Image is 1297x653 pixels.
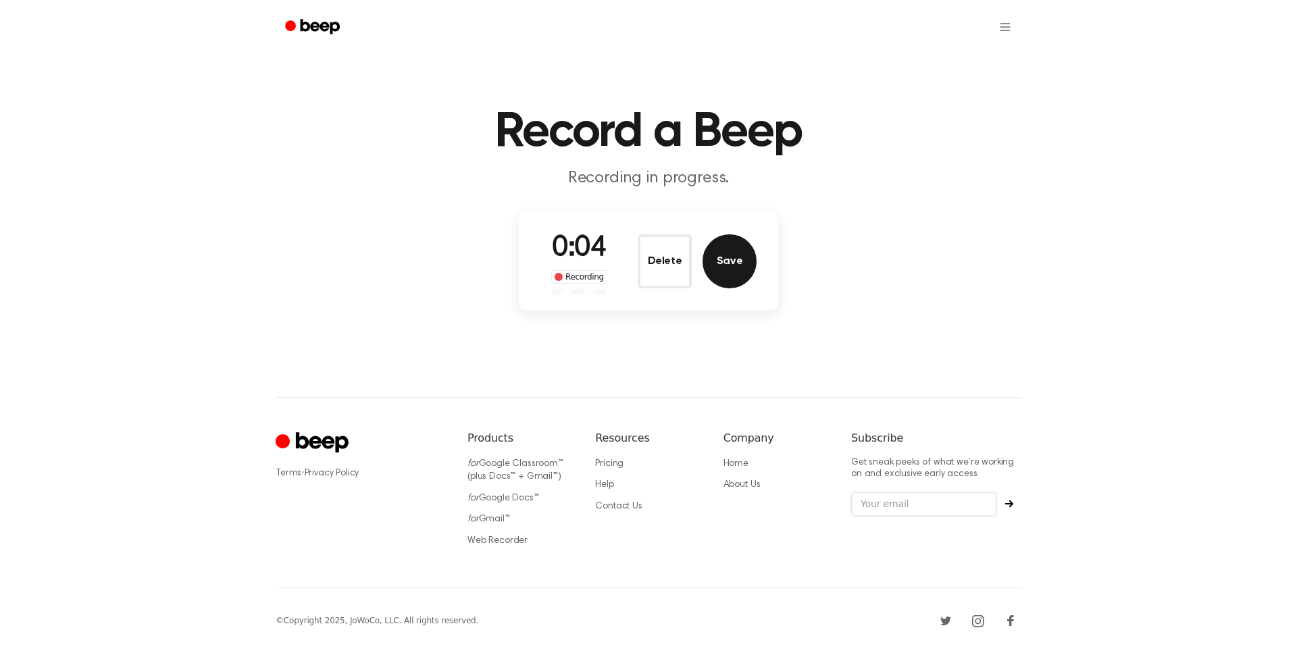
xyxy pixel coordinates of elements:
a: forGoogle Classroom™ (plus Docs™ + Gmail™) [467,459,563,482]
a: Beep [276,14,352,41]
a: Privacy Policy [305,469,359,478]
a: Contact Us [595,502,642,511]
a: Cruip [276,430,352,456]
h1: Record a Beep [303,108,994,157]
button: Delete Audio Record [638,234,692,288]
div: · [276,467,446,480]
div: © Copyright 2025, JoWoCo, LLC. All rights reserved. [276,615,478,627]
button: Save Audio Record [703,234,757,288]
a: Terms [276,469,301,478]
i: for [467,515,479,524]
div: Recording [551,270,607,284]
a: Facebook [1000,610,1021,631]
a: Home [723,459,748,469]
a: About Us [723,480,761,490]
a: Twitter [935,610,957,631]
p: Get sneak peeks of what we’re working on and exclusive early access. [851,457,1021,481]
span: 0:04 [552,234,606,263]
a: Pricing [595,459,624,469]
h6: Subscribe [851,430,1021,446]
button: Subscribe [997,500,1021,508]
h6: Resources [595,430,701,446]
input: Your email [851,492,997,517]
a: Web Recorder [467,536,528,546]
i: for [467,459,479,469]
a: forGoogle Docs™ [467,494,539,503]
i: for [467,494,479,503]
a: Help [595,480,613,490]
button: Open menu [989,11,1021,43]
h6: Products [467,430,574,446]
h6: Company [723,430,830,446]
a: Instagram [967,610,989,631]
a: forGmail™ [467,515,510,524]
p: Recording in progress. [389,167,908,190]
